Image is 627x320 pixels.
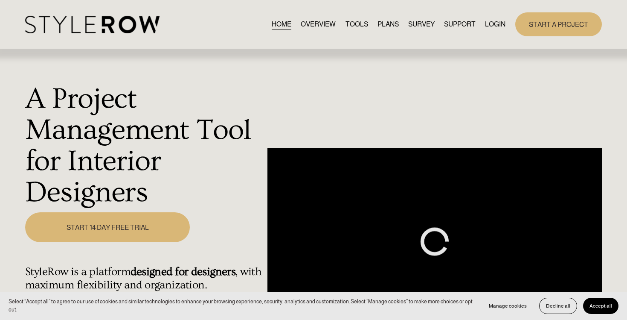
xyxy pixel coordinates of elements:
[583,298,618,314] button: Accept all
[131,265,235,278] strong: designed for designers
[25,16,160,33] img: StyleRow
[408,18,435,30] a: SURVEY
[482,298,533,314] button: Manage cookies
[25,212,190,242] a: START 14 DAY FREE TRIAL
[301,18,336,30] a: OVERVIEW
[444,18,476,30] a: folder dropdown
[489,303,527,309] span: Manage cookies
[345,18,368,30] a: TOOLS
[377,18,399,30] a: PLANS
[546,303,570,309] span: Decline all
[9,298,474,314] p: Select “Accept all” to agree to our use of cookies and similar technologies to enhance your brows...
[485,18,505,30] a: LOGIN
[25,265,263,292] h4: StyleRow is a platform , with maximum flexibility and organization.
[515,12,602,36] a: START A PROJECT
[444,19,476,29] span: SUPPORT
[539,298,577,314] button: Decline all
[272,18,291,30] a: HOME
[589,303,612,309] span: Accept all
[25,83,263,208] h1: A Project Management Tool for Interior Designers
